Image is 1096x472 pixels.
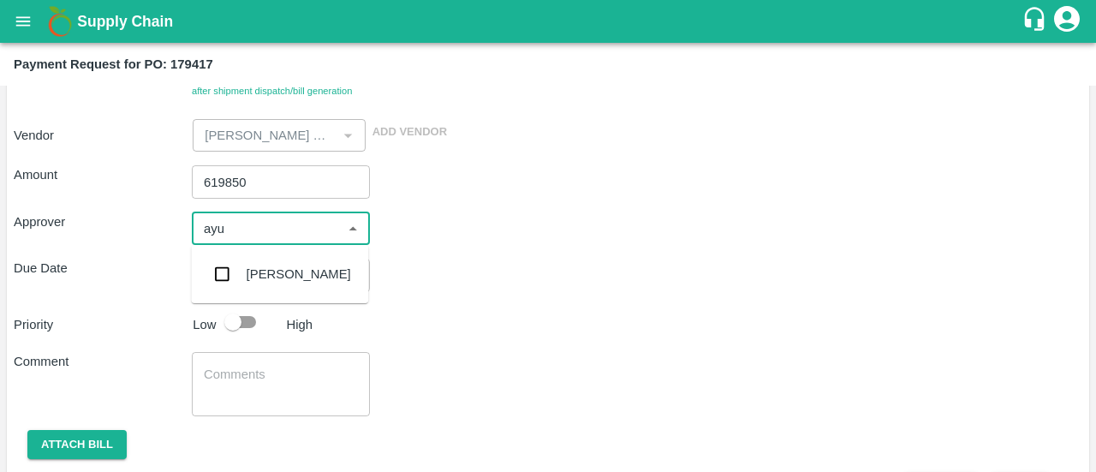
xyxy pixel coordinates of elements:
[77,13,173,30] b: Supply Chain
[14,315,186,334] p: Priority
[342,218,364,240] button: Close
[3,2,43,41] button: open drawer
[14,259,192,278] p: Due Date
[1051,3,1082,39] div: account of current user
[192,165,370,198] input: Advance amount
[27,430,127,460] button: Attach bill
[14,57,213,71] b: Payment Request for PO: 179417
[247,265,351,284] div: [PERSON_NAME]
[77,9,1022,33] a: Supply Chain
[1022,6,1051,37] div: customer-support
[14,212,192,231] p: Approver
[198,124,331,146] input: Select Vendor
[14,126,186,145] p: Vendor
[43,4,77,39] img: logo
[14,352,192,371] p: Comment
[197,218,337,240] input: Select approver
[193,315,216,334] p: Low
[287,315,313,334] p: High
[14,165,192,184] p: Amount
